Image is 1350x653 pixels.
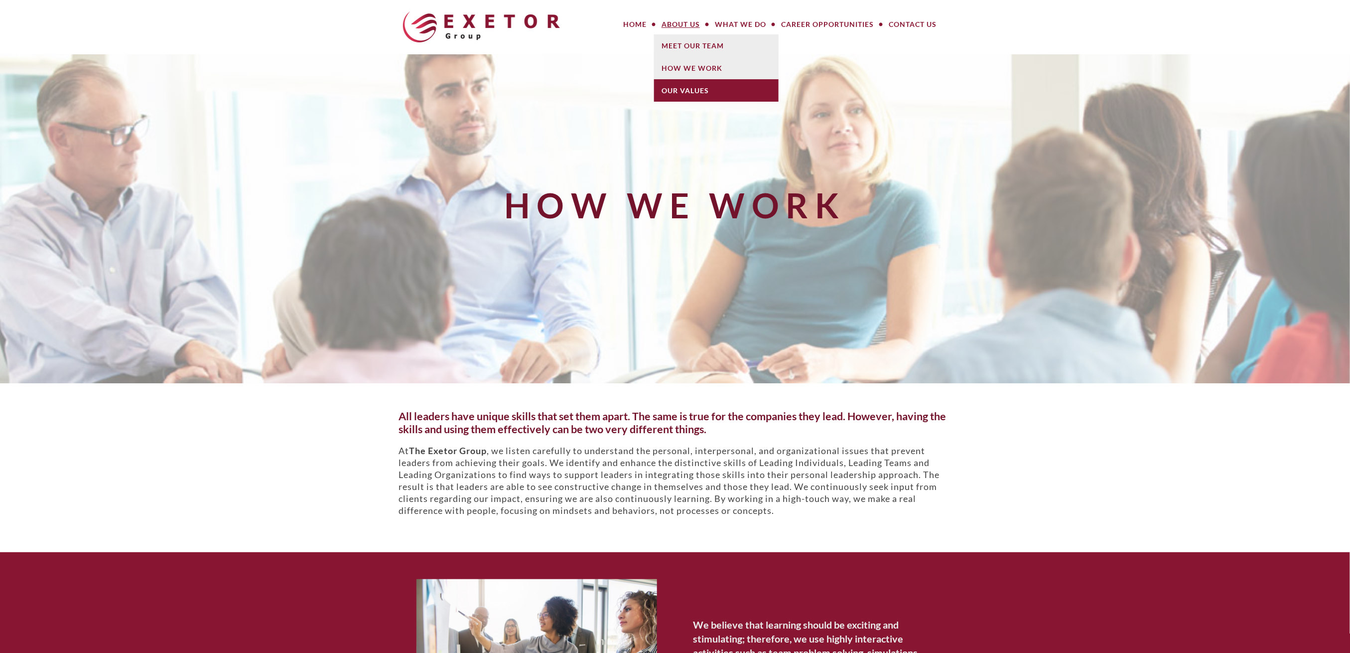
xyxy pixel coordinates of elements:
p: At , we listen carefully to understand the personal, interpersonal, and organizational issues tha... [399,445,951,516]
a: Contact Us [881,14,944,34]
a: Our Values [654,79,779,102]
a: Meet Our Team [654,34,779,57]
a: What We Do [707,14,774,34]
a: About Us [654,14,707,34]
img: The Exetor Group [403,11,560,42]
a: How We Work [654,57,779,79]
h1: How We Work [393,186,957,224]
strong: The Exetor Group [409,445,487,456]
a: Home [616,14,654,34]
h5: All leaders have unique skills that set them apart. The same is true for the companies they lead.... [399,410,951,436]
a: Career Opportunities [774,14,881,34]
